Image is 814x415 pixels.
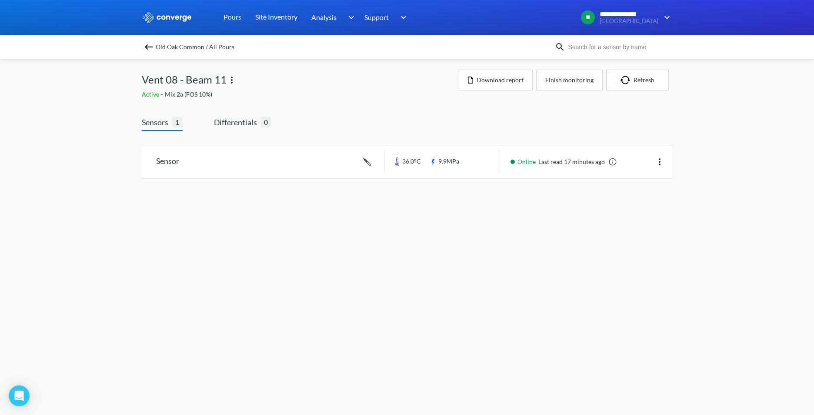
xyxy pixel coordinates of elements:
button: Finish monitoring [536,70,603,90]
span: Vent 08 - Beam 11 [142,71,227,88]
img: icon-search.svg [555,42,565,52]
span: Differentials [214,116,260,128]
button: Download report [459,70,533,90]
span: Support [364,12,389,23]
img: icon-refresh.svg [621,76,634,84]
button: Refresh [606,70,669,90]
span: Active [142,90,161,98]
img: downArrow.svg [658,12,672,23]
span: 1 [172,117,183,127]
div: Mix 2a (FOS 10%) [142,90,459,99]
span: Old Oak Common / All Pours [156,41,234,53]
span: Sensors [142,116,172,128]
img: downArrow.svg [343,12,357,23]
img: more.svg [227,75,237,85]
img: icon-file.svg [468,77,473,84]
img: more.svg [654,157,665,167]
img: downArrow.svg [395,12,409,23]
span: Analysis [311,12,337,23]
div: Open Intercom Messenger [9,385,30,406]
span: [GEOGRAPHIC_DATA] [600,18,658,24]
span: - [161,90,165,98]
img: logo_ewhite.svg [142,12,192,23]
img: backspace.svg [143,42,154,52]
input: Search for a sensor by name [565,42,671,52]
span: 0 [260,117,271,127]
